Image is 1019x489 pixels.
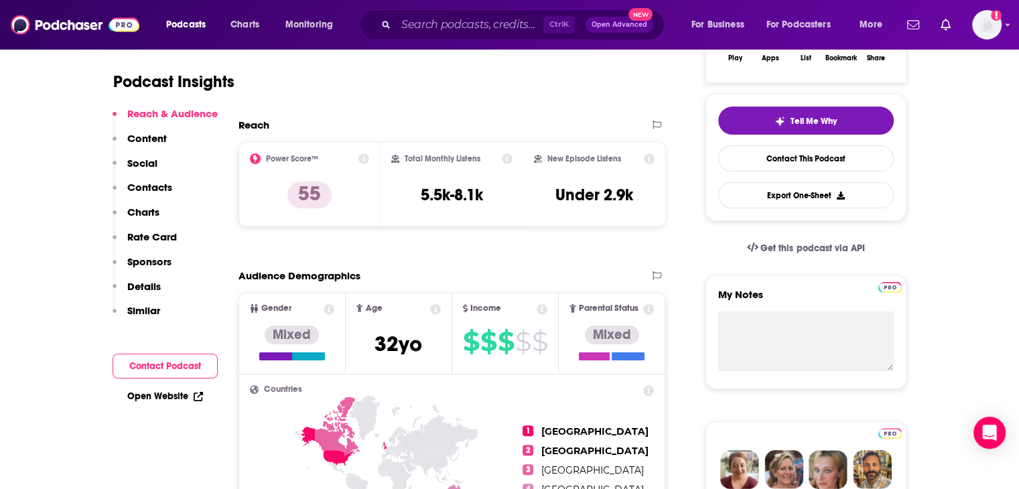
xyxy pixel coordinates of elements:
[728,54,742,62] div: Play
[157,14,223,36] button: open menu
[113,132,167,157] button: Content
[470,304,501,313] span: Income
[682,14,761,36] button: open menu
[113,157,157,182] button: Social
[127,255,172,268] p: Sponsors
[396,14,543,36] input: Search podcasts, credits, & more...
[853,450,892,489] img: Jon Profile
[547,154,621,163] h2: New Episode Listens
[239,119,269,131] h2: Reach
[113,280,161,305] button: Details
[523,464,533,475] span: 3
[541,445,649,457] span: [GEOGRAPHIC_DATA]
[523,425,533,436] span: 1
[261,304,291,313] span: Gender
[127,206,159,218] p: Charts
[541,425,649,437] span: [GEOGRAPHIC_DATA]
[11,12,139,38] img: Podchaser - Follow, Share and Rate Podcasts
[718,182,894,208] button: Export One-Sheet
[878,282,902,293] img: Podchaser Pro
[935,13,956,36] a: Show notifications dropdown
[365,304,382,313] span: Age
[902,13,925,36] a: Show notifications dropdown
[405,154,480,163] h2: Total Monthly Listens
[972,10,1002,40] img: User Profile
[113,206,159,230] button: Charts
[375,331,422,357] span: 32 yo
[285,15,333,34] span: Monitoring
[991,10,1002,21] svg: Add a profile image
[758,14,850,36] button: open menu
[421,185,483,205] h3: 5.5k-8.1k
[265,326,319,344] div: Mixed
[532,331,547,352] span: $
[541,464,644,476] span: [GEOGRAPHIC_DATA]
[127,157,157,169] p: Social
[127,181,172,194] p: Contacts
[230,15,259,34] span: Charts
[691,15,744,34] span: For Business
[585,326,639,344] div: Mixed
[878,280,902,293] a: Pro website
[127,230,177,243] p: Rate Card
[720,450,759,489] img: Sydney Profile
[592,21,647,28] span: Open Advanced
[480,331,496,352] span: $
[718,288,894,311] label: My Notes
[127,132,167,145] p: Content
[764,450,803,489] img: Barbara Profile
[113,304,160,329] button: Similar
[718,145,894,171] a: Contact This Podcast
[825,54,856,62] div: Bookmark
[127,280,161,293] p: Details
[736,232,876,265] a: Get this podcast via API
[766,15,831,34] span: For Podcasters
[127,107,218,120] p: Reach & Audience
[860,15,882,34] span: More
[762,54,779,62] div: Apps
[372,9,677,40] div: Search podcasts, credits, & more...
[515,331,531,352] span: $
[972,10,1002,40] span: Logged in as megcassidy
[113,107,218,132] button: Reach & Audience
[718,107,894,135] button: tell me why sparkleTell Me Why
[791,116,837,127] span: Tell Me Why
[523,445,533,456] span: 2
[264,385,302,394] span: Countries
[266,154,318,163] h2: Power Score™
[972,10,1002,40] button: Show profile menu
[113,181,172,206] button: Contacts
[850,14,899,36] button: open menu
[867,54,885,62] div: Share
[628,8,653,21] span: New
[586,17,653,33] button: Open AdvancedNew
[760,242,864,254] span: Get this podcast via API
[809,450,847,489] img: Jules Profile
[113,72,234,92] h1: Podcast Insights
[113,255,172,280] button: Sponsors
[239,269,360,282] h2: Audience Demographics
[498,331,514,352] span: $
[543,16,575,33] span: Ctrl K
[801,54,811,62] div: List
[113,354,218,378] button: Contact Podcast
[878,426,902,439] a: Pro website
[222,14,267,36] a: Charts
[287,182,332,208] p: 55
[127,304,160,317] p: Similar
[463,331,479,352] span: $
[113,230,177,255] button: Rate Card
[555,185,633,205] h3: Under 2.9k
[579,304,638,313] span: Parental Status
[878,428,902,439] img: Podchaser Pro
[127,391,203,402] a: Open Website
[774,116,785,127] img: tell me why sparkle
[166,15,206,34] span: Podcasts
[276,14,350,36] button: open menu
[973,417,1006,449] div: Open Intercom Messenger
